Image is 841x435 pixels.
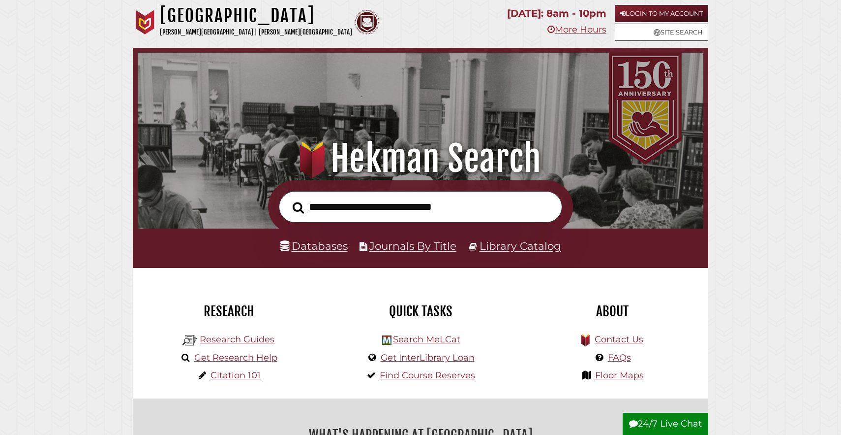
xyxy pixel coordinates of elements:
button: Search [288,199,309,217]
h2: Research [140,303,317,320]
img: Hekman Library Logo [382,335,391,345]
a: Site Search [615,24,708,41]
h1: [GEOGRAPHIC_DATA] [160,5,352,27]
a: More Hours [547,24,606,35]
a: Library Catalog [480,239,561,252]
a: Contact Us [595,334,643,345]
a: Get InterLibrary Loan [381,352,475,363]
a: Search MeLCat [393,334,460,345]
img: Hekman Library Logo [182,333,197,348]
a: Research Guides [200,334,274,345]
a: Journals By Title [369,239,456,252]
p: [DATE]: 8am - 10pm [507,5,606,22]
a: Databases [280,239,348,252]
h1: Hekman Search [150,137,691,180]
img: Calvin University [133,10,157,34]
a: Find Course Reserves [380,370,475,381]
a: FAQs [608,352,631,363]
a: Login to My Account [615,5,708,22]
a: Get Research Help [194,352,277,363]
a: Floor Maps [595,370,644,381]
h2: About [524,303,701,320]
i: Search [293,201,304,214]
a: Citation 101 [210,370,261,381]
h2: Quick Tasks [332,303,509,320]
img: Calvin Theological Seminary [355,10,379,34]
p: [PERSON_NAME][GEOGRAPHIC_DATA] | [PERSON_NAME][GEOGRAPHIC_DATA] [160,27,352,38]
